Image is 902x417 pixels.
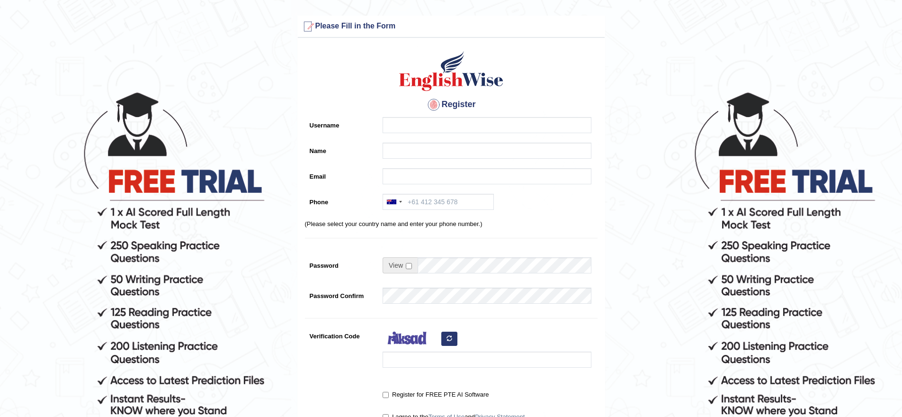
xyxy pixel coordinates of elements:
[305,194,378,207] label: Phone
[305,117,378,130] label: Username
[305,168,378,181] label: Email
[305,288,378,300] label: Password Confirm
[383,390,489,399] label: Register for FREE PTE AI Software
[300,19,602,34] h3: Please Fill in the Form
[305,97,598,112] h4: Register
[383,194,405,209] div: Australia: +61
[305,328,378,341] label: Verification Code
[305,143,378,155] label: Name
[305,257,378,270] label: Password
[383,194,494,210] input: +61 412 345 678
[305,219,598,228] p: (Please select your country name and enter your phone number.)
[383,392,389,398] input: Register for FREE PTE AI Software
[397,50,505,92] img: Logo of English Wise create a new account for intelligent practice with AI
[406,263,412,269] input: Show/Hide Password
